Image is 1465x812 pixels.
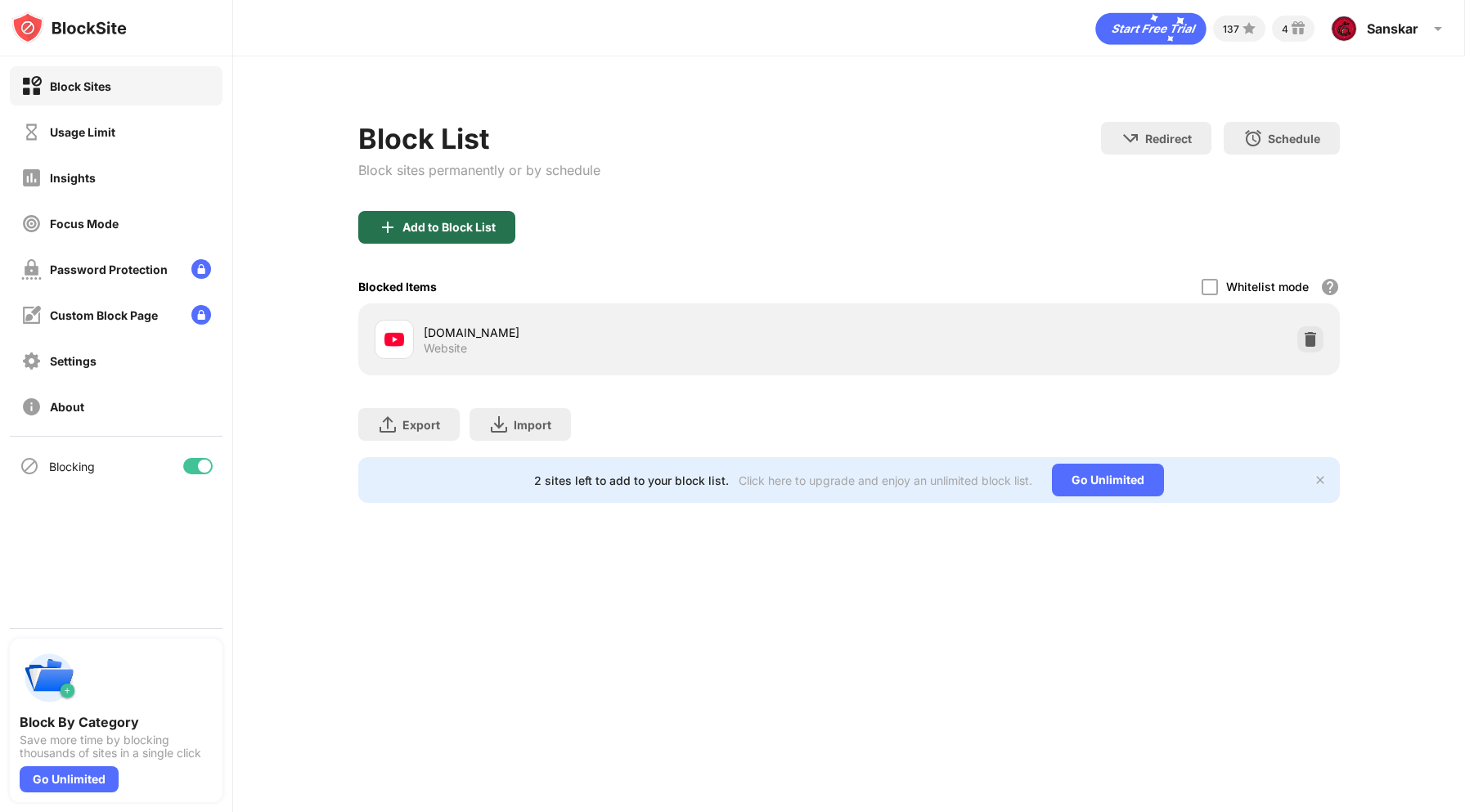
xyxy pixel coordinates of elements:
div: animation [1095,12,1207,45]
div: Focus Mode [50,217,119,231]
div: Block sites permanently or by schedule [358,162,600,178]
div: 2 sites left to add to your block list. [534,473,729,487]
div: Sanskar [1367,20,1418,37]
div: Export [402,418,440,432]
div: 4 [1282,23,1288,35]
div: Usage Limit [50,125,115,139]
img: about-off.svg [21,397,42,417]
div: About [50,400,84,414]
div: Block By Category [20,714,213,730]
div: Click here to upgrade and enjoy an unlimited block list. [739,473,1032,487]
img: focus-off.svg [21,213,42,234]
div: Whitelist mode [1226,280,1309,294]
img: lock-menu.svg [191,305,211,325]
img: block-on.svg [21,76,42,96]
div: Redirect [1145,132,1192,146]
div: Block List [358,122,600,155]
div: Add to Block List [402,221,496,234]
img: settings-off.svg [21,351,42,371]
img: reward-small.svg [1288,19,1308,38]
div: Block Sites [50,79,111,93]
div: Blocking [49,460,95,473]
img: customize-block-page-off.svg [21,305,42,325]
div: [DOMAIN_NAME] [424,324,849,341]
img: ACg8ocKBV0gq7wRSGRWcC1mOTUh86nnUA4DXotNw47-Q2VJM6Bseog=s96-c [1331,16,1357,42]
img: insights-off.svg [21,168,42,188]
div: Insights [50,171,96,185]
div: Blocked Items [358,280,437,294]
img: points-small.svg [1239,19,1259,38]
div: 137 [1223,23,1239,35]
div: Password Protection [50,262,168,276]
img: password-protection-off.svg [21,259,42,280]
img: favicons [384,330,404,349]
img: push-categories.svg [20,648,79,707]
img: blocking-icon.svg [20,456,39,476]
img: time-usage-off.svg [21,122,42,142]
div: Website [424,341,467,356]
div: Import [514,418,551,432]
div: Save more time by blocking thousands of sites in a single click [20,733,213,760]
div: Go Unlimited [1052,464,1164,496]
div: Custom Block Page [50,308,158,322]
div: Schedule [1268,132,1320,146]
img: logo-blocksite.svg [11,11,127,44]
div: Go Unlimited [20,766,119,792]
div: Settings [50,354,97,368]
img: lock-menu.svg [191,259,211,279]
img: x-button.svg [1314,473,1327,487]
